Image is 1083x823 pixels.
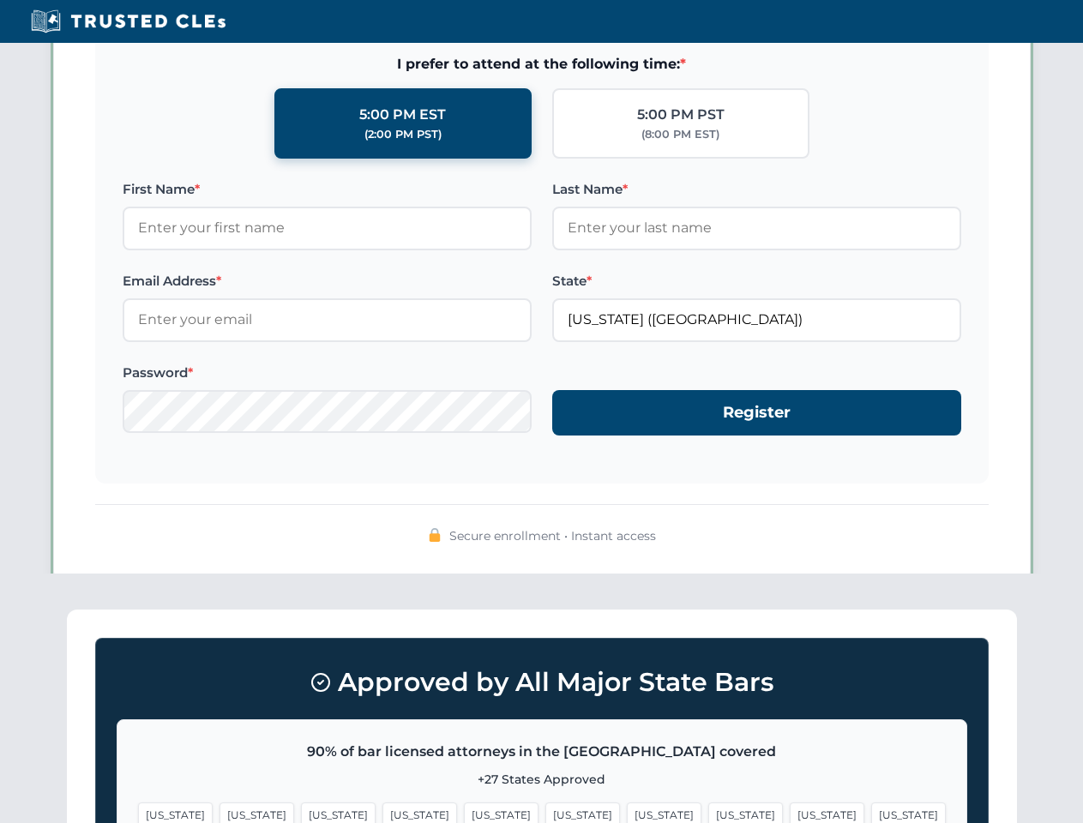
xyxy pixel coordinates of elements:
[552,207,961,249] input: Enter your last name
[552,390,961,436] button: Register
[138,770,946,789] p: +27 States Approved
[449,526,656,545] span: Secure enrollment • Instant access
[637,104,725,126] div: 5:00 PM PST
[123,298,532,341] input: Enter your email
[428,528,442,542] img: 🔒
[641,126,719,143] div: (8:00 PM EST)
[123,179,532,200] label: First Name
[123,53,961,75] span: I prefer to attend at the following time:
[123,363,532,383] label: Password
[552,271,961,291] label: State
[138,741,946,763] p: 90% of bar licensed attorneys in the [GEOGRAPHIC_DATA] covered
[123,271,532,291] label: Email Address
[26,9,231,34] img: Trusted CLEs
[123,207,532,249] input: Enter your first name
[117,659,967,706] h3: Approved by All Major State Bars
[364,126,442,143] div: (2:00 PM PST)
[359,104,446,126] div: 5:00 PM EST
[552,179,961,200] label: Last Name
[552,298,961,341] input: Florida (FL)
